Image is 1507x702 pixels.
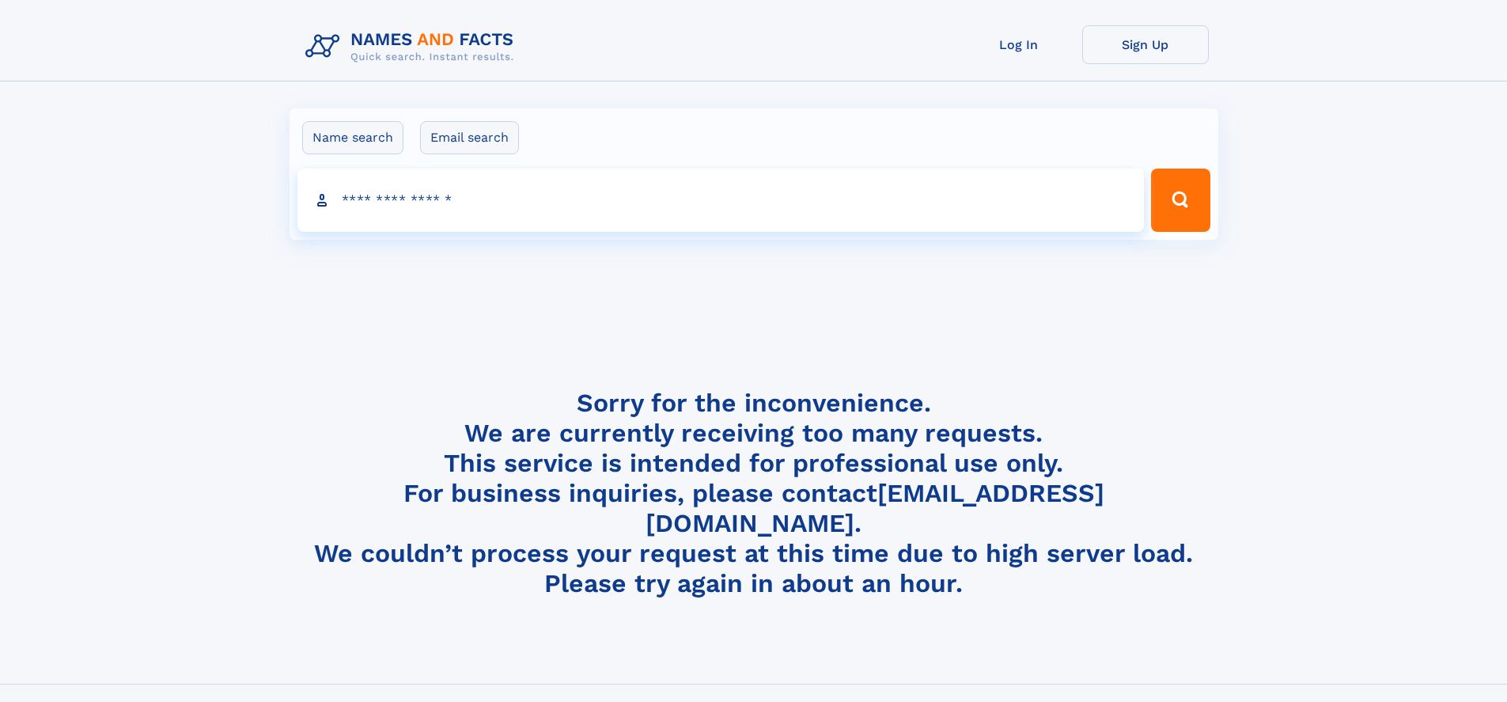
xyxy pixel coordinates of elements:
[297,169,1145,232] input: search input
[956,25,1082,64] a: Log In
[302,121,403,154] label: Name search
[1151,169,1210,232] button: Search Button
[299,388,1209,599] h4: Sorry for the inconvenience. We are currently receiving too many requests. This service is intend...
[1082,25,1209,64] a: Sign Up
[646,478,1104,538] a: [EMAIL_ADDRESS][DOMAIN_NAME]
[299,25,527,68] img: Logo Names and Facts
[420,121,519,154] label: Email search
